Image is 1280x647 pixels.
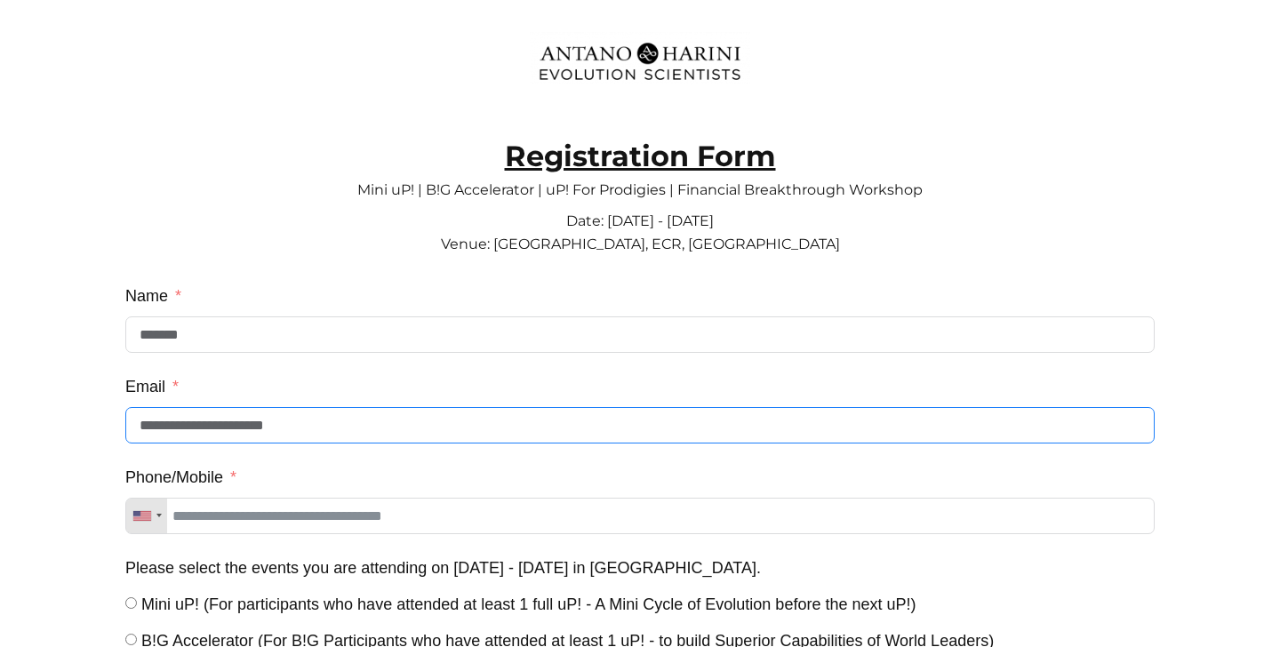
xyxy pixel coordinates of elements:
[125,407,1155,443] input: Email
[141,595,916,613] span: Mini uP! (For participants who have attended at least 1 full uP! - A Mini Cycle of Evolution befo...
[125,597,137,609] input: Mini uP! (For participants who have attended at least 1 full uP! - A Mini Cycle of Evolution befo...
[505,139,776,173] strong: Registration Form
[530,31,750,92] img: Evolution-Scientist (2)
[125,634,137,645] input: B!G Accelerator (For B!G Participants who have attended at least 1 uP! - to build Superior Capabi...
[441,212,840,252] span: Date: [DATE] - [DATE] Venue: [GEOGRAPHIC_DATA], ECR, [GEOGRAPHIC_DATA]
[125,552,761,584] label: Please select the events you are attending on 18th - 21st Sep 2025 in Chennai.
[125,280,181,312] label: Name
[125,498,1155,534] input: Phone/Mobile
[125,371,179,403] label: Email
[126,499,167,533] div: Telephone country code
[125,168,1155,195] p: Mini uP! | B!G Accelerator | uP! For Prodigies | Financial Breakthrough Workshop
[125,461,236,493] label: Phone/Mobile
